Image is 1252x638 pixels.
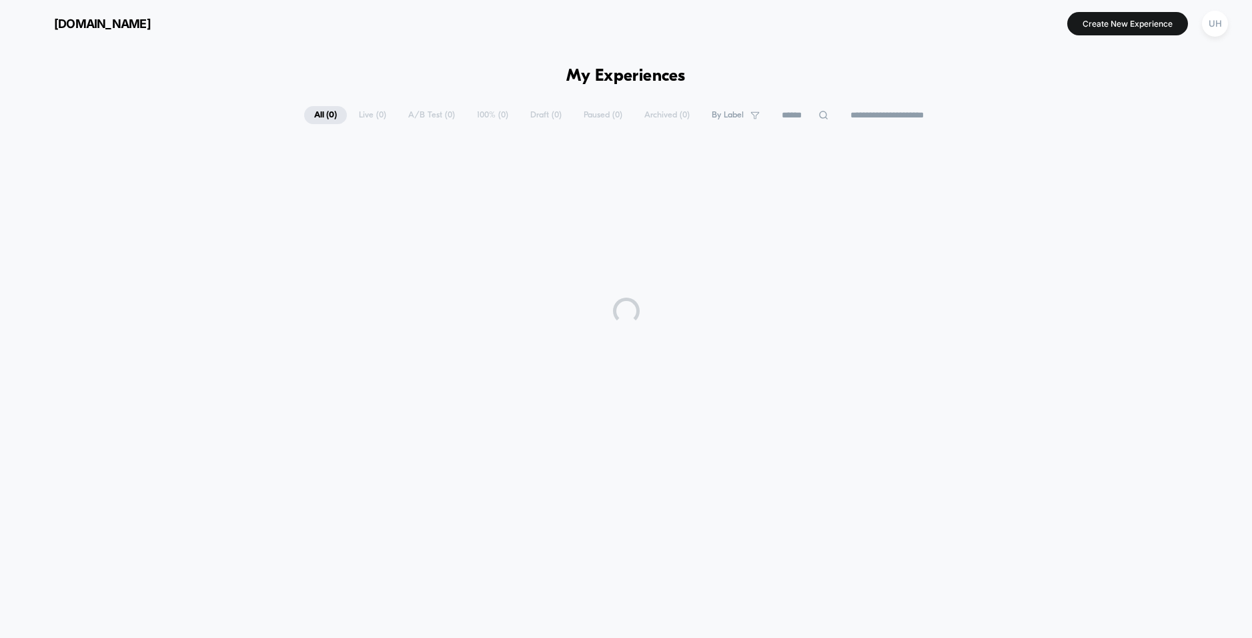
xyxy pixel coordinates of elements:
span: All ( 0 ) [304,106,347,124]
h1: My Experiences [566,67,686,86]
button: Create New Experience [1067,12,1188,35]
button: [DOMAIN_NAME] [20,13,155,34]
div: UH [1202,11,1228,37]
span: By Label [712,110,744,120]
span: [DOMAIN_NAME] [54,17,151,31]
button: UH [1198,10,1232,37]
